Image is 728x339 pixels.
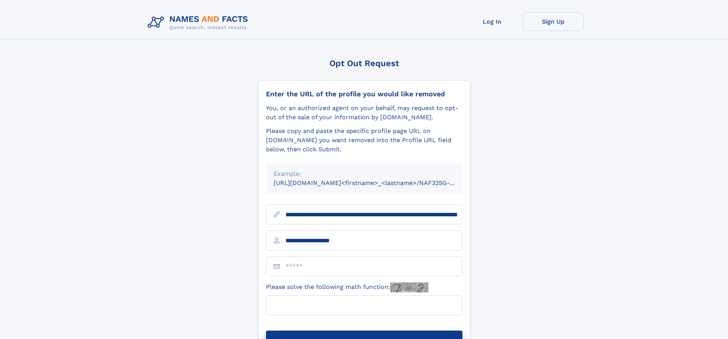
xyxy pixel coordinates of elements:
[274,179,477,187] small: [URL][DOMAIN_NAME]<firstname>_<lastname>/NAF325G-xxxxxxxx
[266,127,462,154] div: Please copy and paste the specific profile page URL on [DOMAIN_NAME] you want removed into the Pr...
[258,58,470,68] div: Opt Out Request
[266,104,462,122] div: You, or an authorized agent on your behalf, may request to opt-out of the sale of your informatio...
[144,12,255,33] img: Logo Names and Facts
[274,169,455,178] div: Example:
[462,12,523,31] a: Log In
[266,90,462,98] div: Enter the URL of the profile you would like removed
[523,12,584,31] a: Sign Up
[266,282,428,292] label: Please solve the following math function:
